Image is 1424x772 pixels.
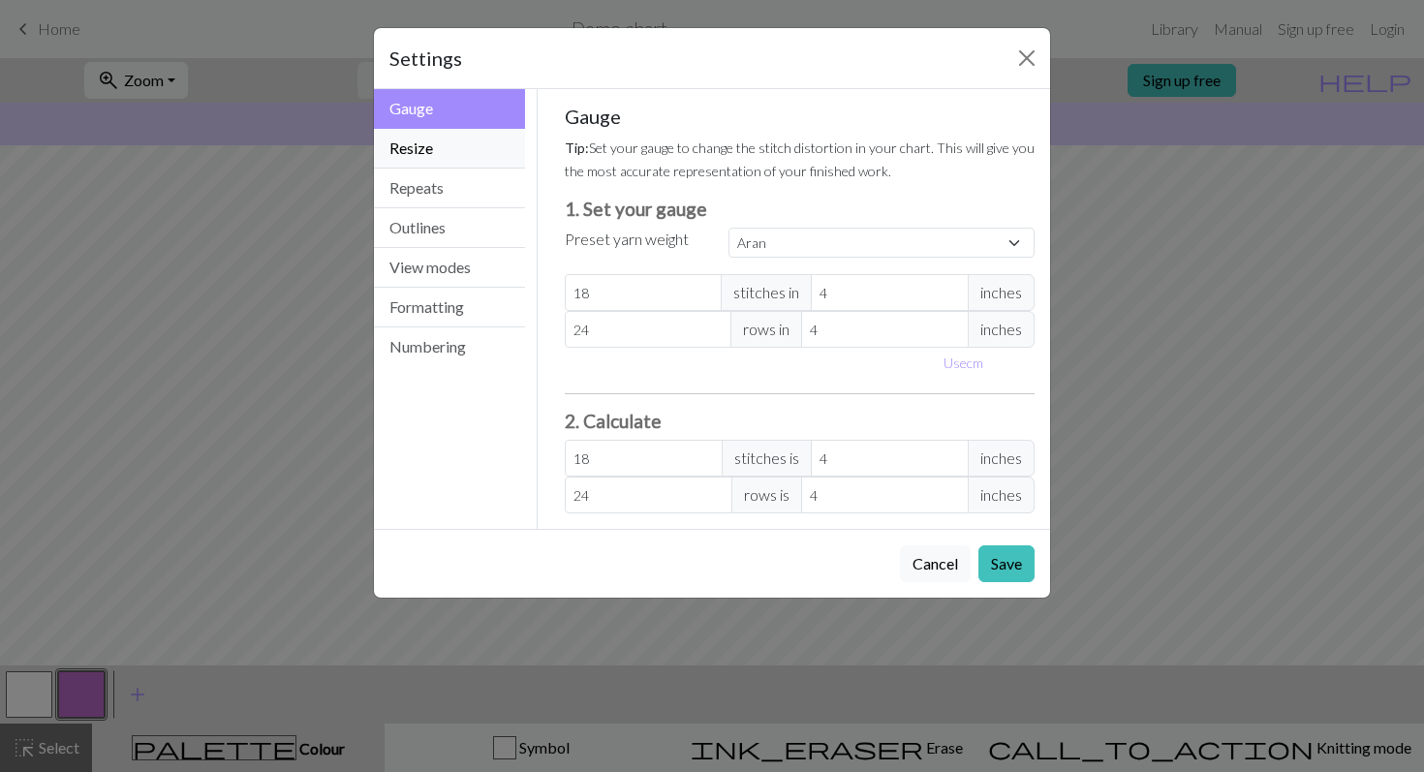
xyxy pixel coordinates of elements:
button: View modes [374,248,525,288]
button: Gauge [374,89,525,129]
button: Numbering [374,327,525,366]
button: Save [978,545,1035,582]
span: rows in [730,311,802,348]
h5: Settings [389,44,462,73]
button: Repeats [374,169,525,208]
h3: 1. Set your gauge [565,198,1036,220]
span: inches [968,311,1035,348]
span: stitches in [721,274,812,311]
button: Formatting [374,288,525,327]
h3: 2. Calculate [565,410,1036,432]
span: inches [968,274,1035,311]
strong: Tip: [565,139,589,156]
span: inches [968,477,1035,513]
button: Close [1011,43,1042,74]
span: inches [968,440,1035,477]
small: Set your gauge to change the stitch distortion in your chart. This will give you the most accurat... [565,139,1035,179]
button: Outlines [374,208,525,248]
span: stitches is [722,440,812,477]
button: Usecm [935,348,992,378]
button: Cancel [900,545,971,582]
h5: Gauge [565,105,1036,128]
span: rows is [731,477,802,513]
label: Preset yarn weight [565,228,689,251]
button: Resize [374,129,525,169]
